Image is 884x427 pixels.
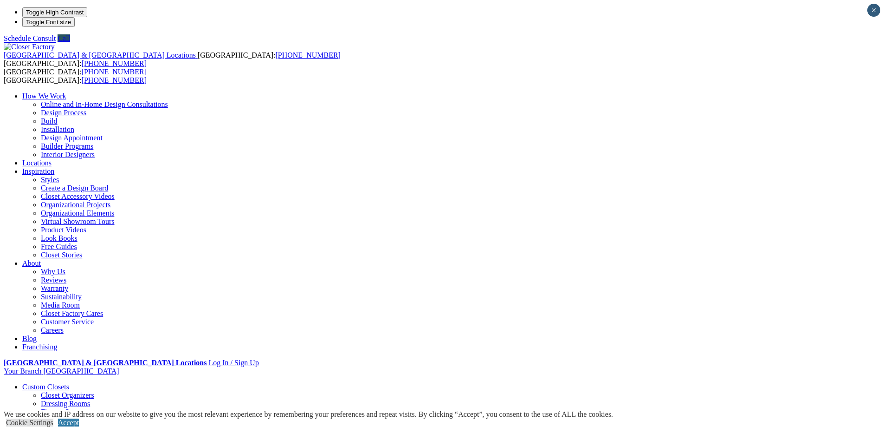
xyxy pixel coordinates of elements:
span: [GEOGRAPHIC_DATA] & [GEOGRAPHIC_DATA] Locations [4,51,196,59]
button: Close [867,4,880,17]
a: About [22,259,41,267]
a: Organizational Projects [41,201,110,209]
img: Closet Factory [4,43,55,51]
a: Build [41,117,58,125]
a: Log In / Sign Up [208,359,258,367]
a: Franchising [22,343,58,351]
a: [PHONE_NUMBER] [82,76,147,84]
a: Design Appointment [41,134,103,142]
a: Sustainability [41,293,82,301]
a: [PHONE_NUMBER] [275,51,340,59]
a: Reviews [41,276,66,284]
a: Careers [41,326,64,334]
a: Accept [58,419,79,427]
a: Your Branch [GEOGRAPHIC_DATA] [4,367,119,375]
a: Custom Closets [22,383,69,391]
a: [GEOGRAPHIC_DATA] & [GEOGRAPHIC_DATA] Locations [4,51,198,59]
span: [GEOGRAPHIC_DATA]: [GEOGRAPHIC_DATA]: [4,51,341,67]
a: How We Work [22,92,66,100]
a: [PHONE_NUMBER] [82,68,147,76]
a: Inspiration [22,167,54,175]
a: [GEOGRAPHIC_DATA] & [GEOGRAPHIC_DATA] Locations [4,359,206,367]
a: Installation [41,125,74,133]
a: Virtual Showroom Tours [41,217,115,225]
span: Your Branch [4,367,41,375]
a: [PHONE_NUMBER] [82,59,147,67]
a: Free Guides [41,243,77,250]
a: Styles [41,176,59,184]
span: [GEOGRAPHIC_DATA]: [GEOGRAPHIC_DATA]: [4,68,147,84]
a: Dressing Rooms [41,400,90,407]
a: Builder Programs [41,142,93,150]
a: Customer Service [41,318,94,326]
a: Cookie Settings [6,419,53,427]
a: Blog [22,335,37,342]
a: Look Books [41,234,77,242]
a: Closet Organizers [41,391,94,399]
a: Interior Designers [41,151,95,158]
span: Toggle High Contrast [26,9,84,16]
a: Media Room [41,301,80,309]
button: Toggle Font size [22,17,75,27]
a: Design Process [41,109,86,117]
a: Closet Accessory Videos [41,192,115,200]
a: Why Us [41,268,65,276]
a: Online and In-Home Design Consultations [41,100,168,108]
a: Closet Factory Cares [41,309,103,317]
a: Product Videos [41,226,86,234]
a: Finesse Systems [41,408,90,416]
a: Create a Design Board [41,184,108,192]
a: Schedule Consult [4,34,56,42]
span: Toggle Font size [26,19,71,26]
div: We use cookies and IP address on our website to give you the most relevant experience by remember... [4,410,613,419]
span: [GEOGRAPHIC_DATA] [43,367,119,375]
button: Toggle High Contrast [22,7,87,17]
a: Organizational Elements [41,209,114,217]
a: Warranty [41,284,68,292]
a: Locations [22,159,52,167]
a: Closet Stories [41,251,82,259]
a: Call [58,34,70,42]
